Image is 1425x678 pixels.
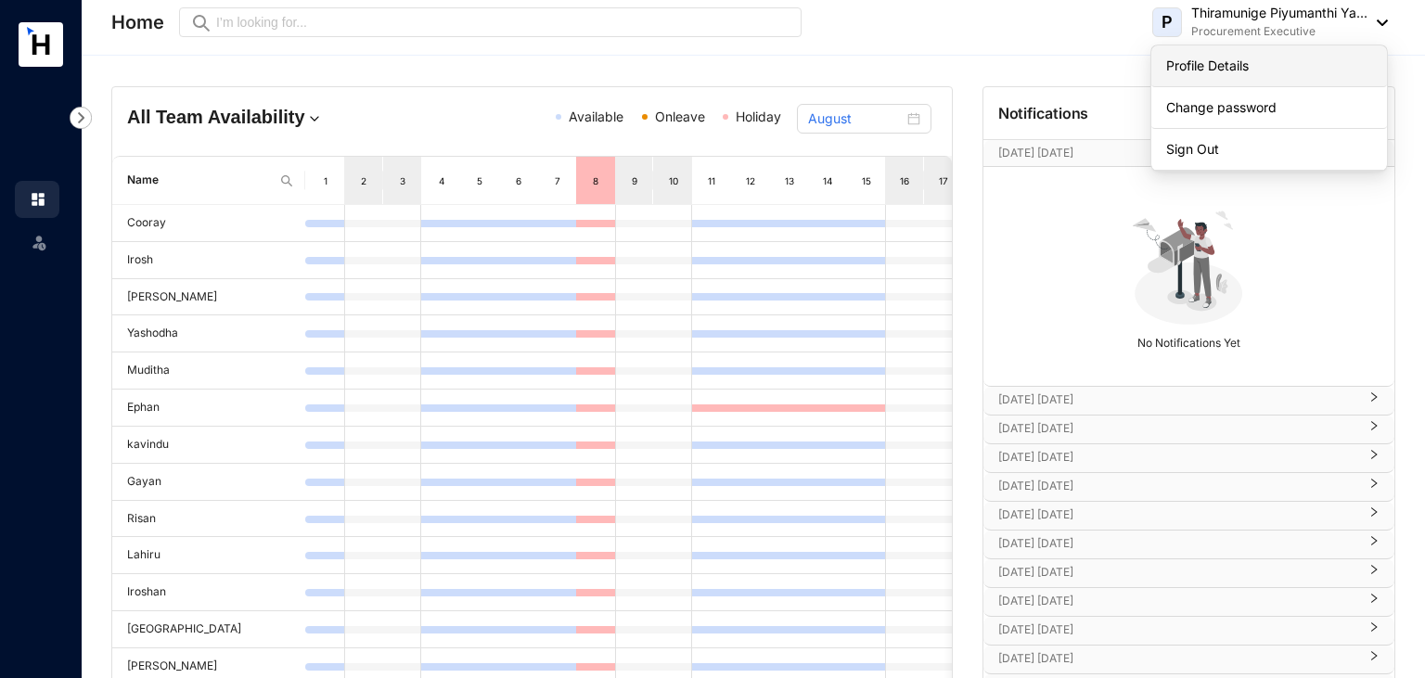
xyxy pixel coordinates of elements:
p: [DATE] [DATE] [998,534,1357,553]
td: Iroshan [112,574,305,611]
span: right [1368,485,1380,489]
img: nav-icon-right.af6afadce00d159da59955279c43614e.svg [70,107,92,129]
div: 15 [859,172,874,190]
p: [DATE] [DATE] [998,390,1357,409]
div: 9 [627,172,642,190]
div: [DATE] [DATE][DATE] [983,140,1394,166]
td: Yashodha [112,315,305,352]
td: kavindu [112,427,305,464]
td: Muditha [112,352,305,390]
span: Name [127,172,272,189]
div: [DATE] [DATE] [983,473,1394,501]
div: 4 [434,172,449,190]
img: dropdown-black.8e83cc76930a90b1a4fdb6d089b7bf3a.svg [1367,19,1388,26]
img: search.8ce656024d3affaeffe32e5b30621cb7.svg [279,173,294,188]
span: Holiday [736,109,781,124]
div: 11 [704,172,719,190]
p: Thiramunige Piyumanthi Ya... [1191,4,1367,22]
img: leave-unselected.2934df6273408c3f84d9.svg [30,233,48,251]
p: [DATE] [DATE] [998,419,1357,438]
td: Gayan [112,464,305,501]
div: [DATE] [DATE] [983,416,1394,443]
td: Ephan [112,390,305,427]
div: [DATE] [DATE] [983,646,1394,673]
p: [DATE] [DATE] [998,448,1357,467]
input: Select month [808,109,904,129]
td: Cooray [112,205,305,242]
img: dropdown.780994ddfa97fca24b89f58b1de131fa.svg [305,109,324,128]
td: Lahiru [112,537,305,574]
p: Notifications [998,102,1089,124]
div: 12 [743,172,758,190]
p: Home [111,9,164,35]
div: 7 [550,172,565,190]
div: 5 [472,172,487,190]
div: [DATE] [DATE] [983,444,1394,472]
div: [DATE] [DATE] [983,531,1394,558]
img: home.c6720e0a13eba0172344.svg [30,191,46,208]
div: 10 [666,172,681,190]
div: 6 [511,172,526,190]
div: 17 [936,172,951,190]
td: [PERSON_NAME] [112,279,305,316]
div: 13 [782,172,797,190]
span: right [1368,456,1380,460]
span: right [1368,629,1380,633]
div: [DATE] [DATE] [983,387,1394,415]
li: Home [15,181,59,218]
span: right [1368,514,1380,518]
span: right [1368,571,1380,575]
div: 3 [395,172,410,190]
p: [DATE] [DATE] [998,505,1357,524]
p: Procurement Executive [1191,22,1367,41]
div: [DATE] [DATE] [983,502,1394,530]
img: no-notification-yet.99f61bb71409b19b567a5111f7a484a1.svg [1124,200,1252,328]
p: [DATE] [DATE] [998,144,1343,162]
div: 2 [356,172,371,190]
p: [DATE] [DATE] [998,477,1357,495]
span: right [1368,428,1380,431]
td: Risan [112,501,305,538]
span: Available [569,109,623,124]
span: right [1368,399,1380,403]
span: right [1368,658,1380,661]
div: 14 [820,172,835,190]
h4: All Team Availability [127,104,396,130]
div: [DATE] [DATE] [983,617,1394,645]
td: Irosh [112,242,305,279]
p: [DATE] [DATE] [998,649,1357,668]
div: [DATE] [DATE] [983,559,1394,587]
div: 1 [318,172,333,190]
p: [DATE] [DATE] [998,563,1357,582]
p: No Notifications Yet [989,328,1389,352]
span: Onleave [655,109,705,124]
input: I’m looking for... [216,12,790,32]
p: [DATE] [DATE] [998,592,1357,610]
div: 8 [588,172,603,190]
span: right [1368,600,1380,604]
span: right [1368,543,1380,546]
p: [DATE] [DATE] [998,620,1357,639]
td: [GEOGRAPHIC_DATA] [112,611,305,648]
div: [DATE] [DATE] [983,588,1394,616]
div: 16 [897,172,912,190]
span: P [1162,14,1173,31]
